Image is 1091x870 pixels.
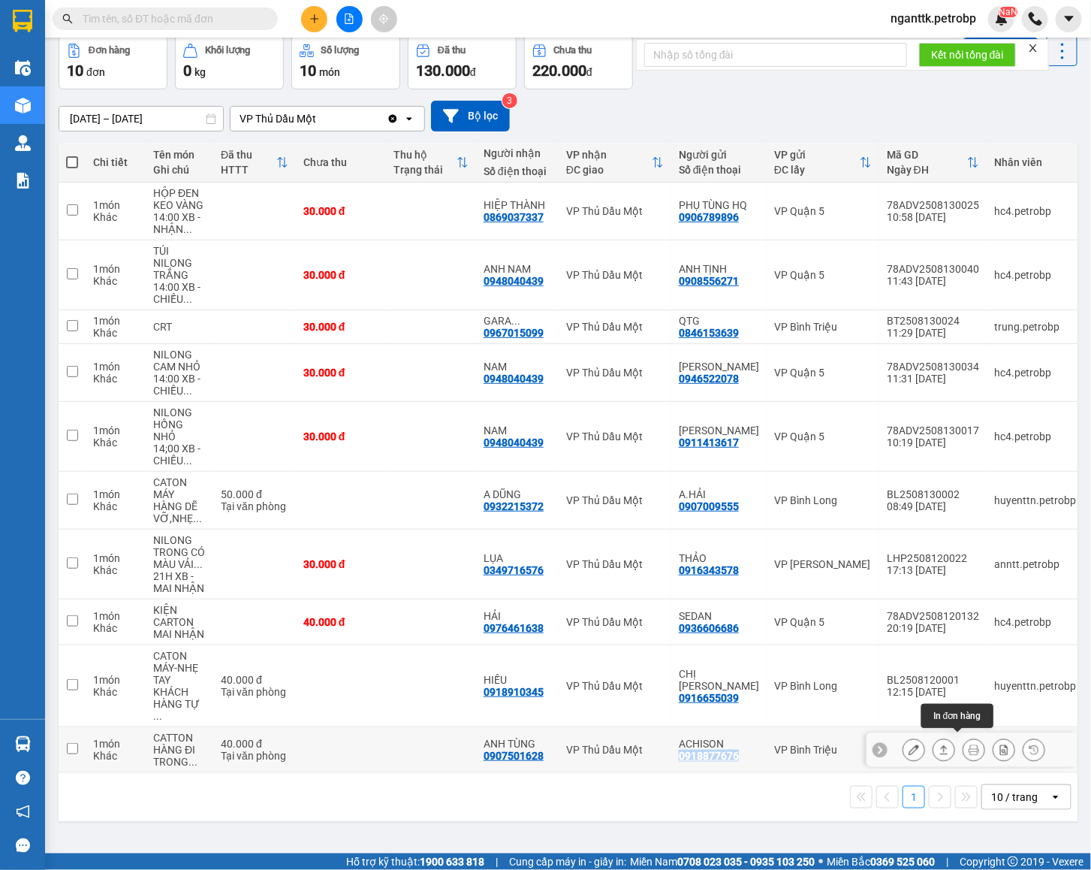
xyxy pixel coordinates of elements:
span: | [496,853,498,870]
span: copyright [1008,856,1018,867]
div: CHỊ THẢO [679,668,759,692]
div: 0948040439 [484,437,544,449]
sup: NaN [999,7,1017,17]
div: 1 món [93,424,138,437]
div: Khác [93,622,138,634]
span: đ [470,66,476,78]
div: BL2508120001 [887,674,979,686]
div: 78ADV2508120132 [887,610,979,622]
span: caret-down [1062,12,1076,26]
div: 30.000 đ [303,558,378,570]
div: Khác [93,564,138,576]
div: HỘP ĐEN KEO VÀNG [153,187,206,211]
div: CATON MÁY [153,476,206,500]
div: VP Thủ Dầu Một [566,321,664,333]
div: VP Thủ Dầu Một [566,205,664,217]
div: 08:49 [DATE] [887,500,979,512]
div: 0911413617 [679,437,739,449]
div: 0932215372 [484,500,544,512]
div: Khối lượng [205,45,251,56]
svg: open [1050,791,1062,803]
div: 78ADV2508130034 [887,361,979,373]
div: 0918910345 [484,686,544,698]
div: ANH SƠN [679,424,759,437]
div: VP Quận 5 [774,269,872,281]
div: 1 món [93,610,138,622]
span: message [16,838,30,853]
div: ANH TÙNG [484,738,551,750]
div: LHP2508120022 [887,552,979,564]
img: solution-icon [15,173,31,189]
strong: 0708 023 035 - 0935 103 250 [677,856,815,868]
div: Chưa thu [303,156,378,168]
span: close [1028,43,1038,53]
div: 0948040439 [484,373,544,385]
div: VP Bình Triệu [774,744,872,756]
button: Số lượng10món [291,35,400,89]
div: A.HẢI [679,488,759,500]
button: Đã thu130.000đ [408,35,517,89]
span: question-circle [16,771,30,785]
div: 40.000 đ [221,674,288,686]
div: Trạng thái [393,164,457,176]
div: 0946522078 [679,373,739,385]
div: 30.000 đ [303,269,378,281]
input: Tìm tên, số ĐT hoặc mã đơn [83,11,260,27]
span: | [946,853,948,870]
div: 0936606686 [679,622,739,634]
div: HÀNG DẼ VỠ,NHẸ TAY [153,500,206,524]
div: 0908556271 [679,275,739,287]
span: nganttk.petrobp [879,9,988,28]
div: Tại văn phòng [221,750,288,762]
div: ĐC lấy [774,164,860,176]
span: Miền Bắc [827,853,935,870]
div: 21H XB - MAI NHẬN [153,570,206,594]
div: 1 món [93,263,138,275]
div: VP Thủ Dầu Một [566,616,664,628]
div: VP Thủ Dầu Một [566,367,664,379]
span: ... [188,756,197,768]
img: warehouse-icon [15,135,31,151]
div: 30.000 đ [303,367,378,379]
div: VP Bình Long [774,494,872,506]
div: Đã thu [438,45,466,56]
span: plus [309,14,320,24]
div: 11:43 [DATE] [887,275,979,287]
div: 0907501628 [484,750,544,762]
div: Chi tiết [93,156,138,168]
div: Nhân viên [994,156,1076,168]
div: CATON MÁY-NHẸ TAY [153,650,206,686]
div: HẢI [484,610,551,622]
div: ANH NAM [484,263,551,275]
div: 14:00 XB - NHẬN HÀNG TRONG NGÀY [153,211,206,235]
div: 78ADV2508130040 [887,263,979,275]
div: 1 món [93,674,138,686]
div: Số điện thoại [484,165,551,177]
button: 1 [903,786,925,808]
div: Khác [93,750,138,762]
div: Khác [93,275,138,287]
div: ANH TỊNH [679,263,759,275]
div: VP Bình Long [774,680,872,692]
div: Đã thu [221,149,276,161]
span: aim [378,14,389,24]
div: Sửa đơn hàng [903,739,925,761]
span: search [62,14,73,24]
div: 14:00 XB - CHIỀU NHẬN - KHÁCH XÁC NHẬN GỬI VỀ VP TDM BD [153,281,206,305]
div: HÀNG ĐI TRONG NGÀY [153,744,206,768]
div: Đơn hàng [89,45,130,56]
th: Toggle SortBy [879,143,987,183]
div: hc4.petrobp [994,616,1076,628]
img: phone-icon [1029,12,1042,26]
div: 12:15 [DATE] [887,686,979,698]
div: TÚI NILONG TRẮNG [153,245,206,281]
button: Chưa thu220.000đ [524,35,633,89]
div: Người nhận [484,147,551,159]
div: VP Thủ Dầu Một [566,680,664,692]
div: 0918877676 [679,750,739,762]
img: logo-vxr [13,10,32,32]
div: GARA NGUYỄN VÕ [484,315,551,327]
input: Selected VP Thủ Dầu Một. [318,111,319,126]
th: Toggle SortBy [767,143,879,183]
span: ... [194,558,203,570]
